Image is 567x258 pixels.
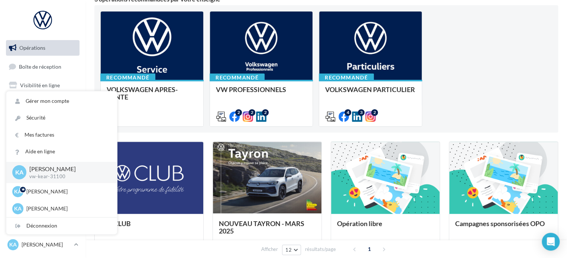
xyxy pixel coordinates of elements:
[107,85,178,101] span: VOLKSWAGEN APRES-VENTE
[6,110,117,126] a: Sécurité
[337,219,382,228] span: Opération libre
[4,40,81,56] a: Opérations
[216,85,286,94] span: VW PROFESSIONNELS
[6,93,117,110] a: Gérer mon compte
[100,74,155,82] div: Recommandé
[282,245,301,255] button: 12
[29,165,105,173] p: [PERSON_NAME]
[22,241,71,248] p: [PERSON_NAME]
[455,219,545,228] span: Campagnes sponsorisées OPO
[4,78,81,93] a: Visibilité en ligne
[26,188,108,195] p: [PERSON_NAME]
[319,74,374,82] div: Recommandé
[4,115,81,130] a: Contacts
[4,151,81,167] a: Calendrier
[6,143,117,160] a: Aide en ligne
[210,74,265,82] div: Recommandé
[4,59,81,75] a: Boîte de réception
[9,241,17,248] span: KA
[14,188,22,195] span: KA
[371,109,378,116] div: 2
[4,133,81,148] a: Médiathèque
[4,195,81,216] a: Campagnes DataOnDemand
[29,173,105,180] p: vw-kear-31100
[262,109,269,116] div: 2
[235,109,242,116] div: 2
[285,247,292,253] span: 12
[305,246,336,253] span: résultats/page
[261,246,278,253] span: Afficher
[542,233,560,251] div: Open Intercom Messenger
[249,109,255,116] div: 2
[6,218,117,234] div: Déconnexion
[19,63,61,69] span: Boîte de réception
[344,109,351,116] div: 4
[20,82,60,88] span: Visibilité en ligne
[4,96,81,112] a: Campagnes
[325,85,415,94] span: VOLKSWAGEN PARTICULIER
[19,45,45,51] span: Opérations
[363,243,375,255] span: 1
[4,170,81,192] a: PLV et print personnalisable
[26,205,108,212] p: [PERSON_NAME]
[6,238,80,252] a: KA [PERSON_NAME]
[358,109,364,116] div: 3
[219,219,304,235] span: NOUVEAU TAYRON - MARS 2025
[6,127,117,143] a: Mes factures
[15,168,23,177] span: KA
[14,205,22,212] span: KA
